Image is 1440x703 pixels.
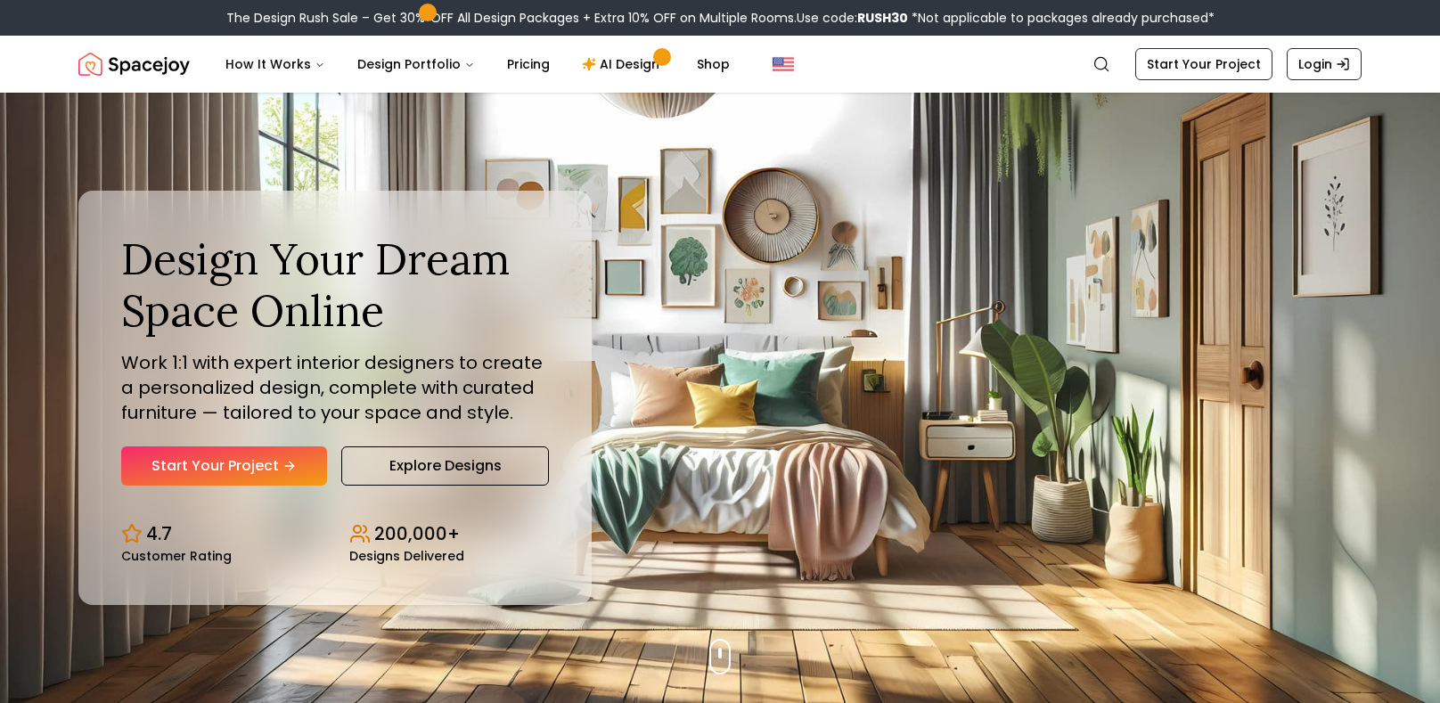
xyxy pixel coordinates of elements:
[78,46,190,82] img: Spacejoy Logo
[343,46,489,82] button: Design Portfolio
[121,350,549,425] p: Work 1:1 with expert interior designers to create a personalized design, complete with curated fu...
[374,521,460,546] p: 200,000+
[78,36,1362,93] nav: Global
[121,446,327,486] a: Start Your Project
[121,550,232,562] small: Customer Rating
[908,9,1215,27] span: *Not applicable to packages already purchased*
[1287,48,1362,80] a: Login
[349,550,464,562] small: Designs Delivered
[683,46,744,82] a: Shop
[568,46,679,82] a: AI Design
[146,521,172,546] p: 4.7
[211,46,744,82] nav: Main
[121,507,549,562] div: Design stats
[773,53,794,75] img: United States
[797,9,908,27] span: Use code:
[857,9,908,27] b: RUSH30
[1135,48,1272,80] a: Start Your Project
[121,233,549,336] h1: Design Your Dream Space Online
[493,46,564,82] a: Pricing
[78,46,190,82] a: Spacejoy
[341,446,549,486] a: Explore Designs
[211,46,340,82] button: How It Works
[226,9,1215,27] div: The Design Rush Sale – Get 30% OFF All Design Packages + Extra 10% OFF on Multiple Rooms.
